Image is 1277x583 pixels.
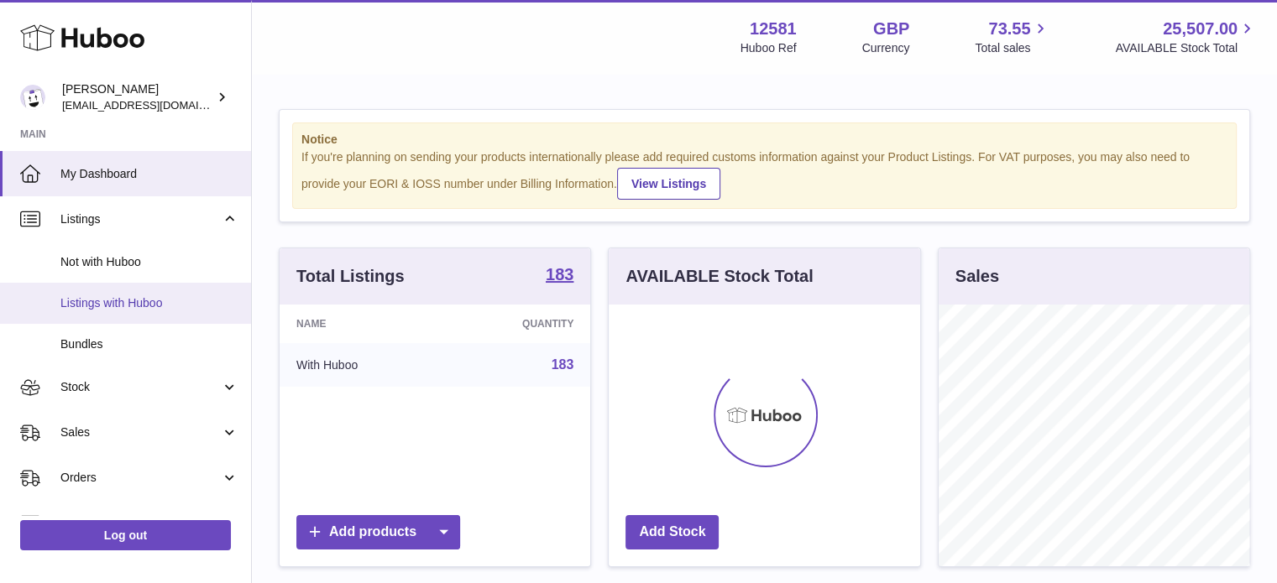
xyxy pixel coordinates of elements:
[873,18,909,40] strong: GBP
[750,18,797,40] strong: 12581
[443,305,590,343] th: Quantity
[60,424,221,440] span: Sales
[988,18,1030,40] span: 73.55
[20,520,231,550] a: Log out
[975,40,1049,56] span: Total sales
[296,515,460,549] a: Add products
[280,343,443,387] td: With Huboo
[546,266,573,286] a: 183
[60,166,238,182] span: My Dashboard
[60,295,238,311] span: Listings with Huboo
[975,18,1049,56] a: 73.55 Total sales
[1115,40,1257,56] span: AVAILABLE Stock Total
[296,265,405,288] h3: Total Listings
[62,98,247,112] span: [EMAIL_ADDRESS][DOMAIN_NAME]
[60,254,238,270] span: Not with Huboo
[625,265,813,288] h3: AVAILABLE Stock Total
[546,266,573,283] strong: 183
[60,470,221,486] span: Orders
[301,149,1227,200] div: If you're planning on sending your products internationally please add required customs informati...
[60,379,221,395] span: Stock
[625,515,719,549] a: Add Stock
[955,265,999,288] h3: Sales
[60,211,221,227] span: Listings
[552,357,574,372] a: 183
[1115,18,1257,56] a: 25,507.00 AVAILABLE Stock Total
[1163,18,1238,40] span: 25,507.00
[617,168,720,200] a: View Listings
[741,40,797,56] div: Huboo Ref
[280,305,443,343] th: Name
[60,515,238,531] span: Usage
[62,81,213,113] div: [PERSON_NAME]
[20,85,45,110] img: internalAdmin-12581@internal.huboo.com
[60,336,238,352] span: Bundles
[301,132,1227,148] strong: Notice
[862,40,910,56] div: Currency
